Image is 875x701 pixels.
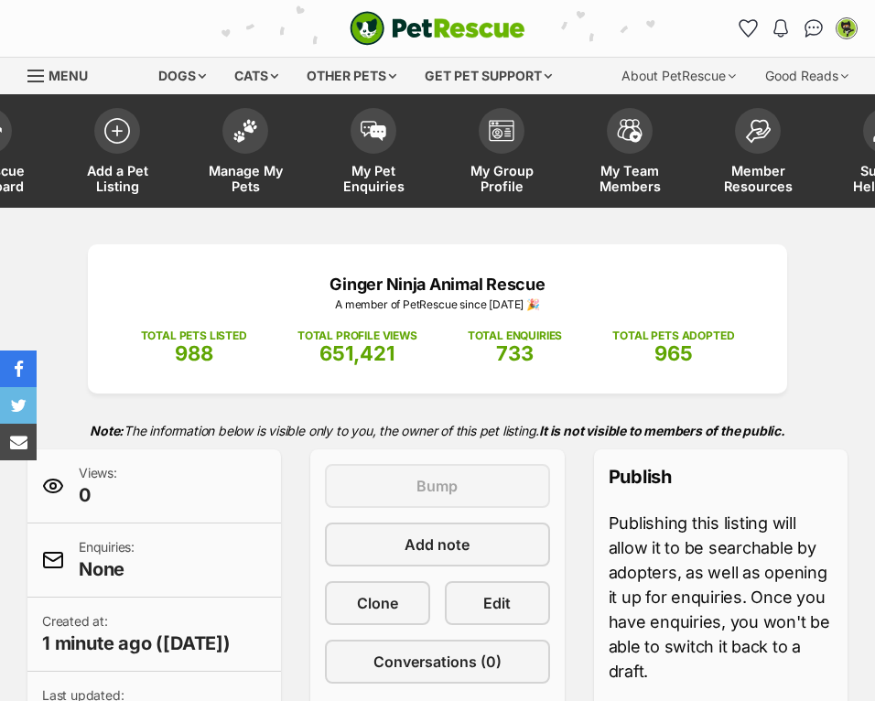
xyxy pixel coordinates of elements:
img: Louise profile pic [837,19,856,38]
a: Conversations (0) [325,640,549,684]
span: Add a Pet Listing [76,163,158,194]
img: pet-enquiries-icon-7e3ad2cf08bfb03b45e93fb7055b45f3efa6380592205ae92323e6603595dc1f.svg [361,121,386,141]
p: A member of PetRescue since [DATE] 🎉 [115,297,760,313]
span: Conversations (0) [373,651,502,673]
p: TOTAL PETS LISTED [141,328,247,344]
a: Menu [27,58,101,91]
span: My Team Members [589,163,671,194]
a: My Team Members [566,99,694,208]
span: 965 [654,341,693,365]
span: Menu [49,68,88,83]
span: Clone [357,592,398,614]
span: My Group Profile [460,163,543,194]
button: My account [832,14,861,43]
p: TOTAL PETS ADOPTED [612,328,734,344]
div: Dogs [146,58,219,94]
span: 733 [496,341,534,365]
button: Notifications [766,14,795,43]
a: Clone [325,581,430,625]
img: team-members-icon-5396bd8760b3fe7c0b43da4ab00e1e3bb1a5d9ba89233759b79545d2d3fc5d0d.svg [617,119,643,143]
p: TOTAL PROFILE VIEWS [297,328,417,344]
a: PetRescue [350,11,525,46]
div: Good Reads [752,58,861,94]
div: Other pets [294,58,409,94]
img: logo-cat-932fe2b9b8326f06289b0f2fb663e598f794de774fb13d1741a6617ecf9a85b4.svg [350,11,525,46]
strong: Note: [90,423,124,438]
p: Publish [609,464,833,490]
span: Edit [483,592,511,614]
p: Publishing this listing will allow it to be searchable by adopters, as well as opening it up for ... [609,511,833,684]
div: Get pet support [412,58,565,94]
p: Created at: [42,612,231,656]
span: None [79,556,135,582]
img: manage-my-pets-icon-02211641906a0b7f246fdf0571729dbe1e7629f14944591b6c1af311fb30b64b.svg [232,119,258,143]
span: Member Resources [717,163,799,194]
span: 651,421 [319,341,394,365]
span: 1 minute ago ([DATE]) [42,631,231,656]
a: Member Resources [694,99,822,208]
span: 988 [175,341,213,365]
p: Enquiries: [79,538,135,582]
img: notifications-46538b983faf8c2785f20acdc204bb7945ddae34d4c08c2a6579f10ce5e182be.svg [773,19,788,38]
img: add-pet-listing-icon-0afa8454b4691262ce3f59096e99ab1cd57d4a30225e0717b998d2c9b9846f56.svg [104,118,130,144]
strong: It is not visible to members of the public. [539,423,785,438]
a: Conversations [799,14,828,43]
ul: Account quick links [733,14,861,43]
span: Add note [405,534,470,555]
span: 0 [79,482,117,508]
a: My Group Profile [437,99,566,208]
img: chat-41dd97257d64d25036548639549fe6c8038ab92f7586957e7f3b1b290dea8141.svg [805,19,824,38]
div: Cats [221,58,291,94]
p: Views: [79,464,117,508]
a: Add a Pet Listing [53,99,181,208]
span: Manage My Pets [204,163,286,194]
a: Manage My Pets [181,99,309,208]
a: Favourites [733,14,762,43]
img: group-profile-icon-3fa3cf56718a62981997c0bc7e787c4b2cf8bcc04b72c1350f741eb67cf2f40e.svg [489,120,514,142]
div: About PetRescue [609,58,749,94]
button: Bump [325,464,549,508]
a: My Pet Enquiries [309,99,437,208]
span: My Pet Enquiries [332,163,415,194]
img: member-resources-icon-8e73f808a243e03378d46382f2149f9095a855e16c252ad45f914b54edf8863c.svg [745,119,771,144]
a: Add note [325,523,549,566]
p: Ginger Ninja Animal Rescue [115,272,760,297]
p: TOTAL ENQUIRIES [468,328,562,344]
p: The information below is visible only to you, the owner of this pet listing. [27,412,848,449]
span: Bump [416,475,458,497]
a: Edit [445,581,550,625]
